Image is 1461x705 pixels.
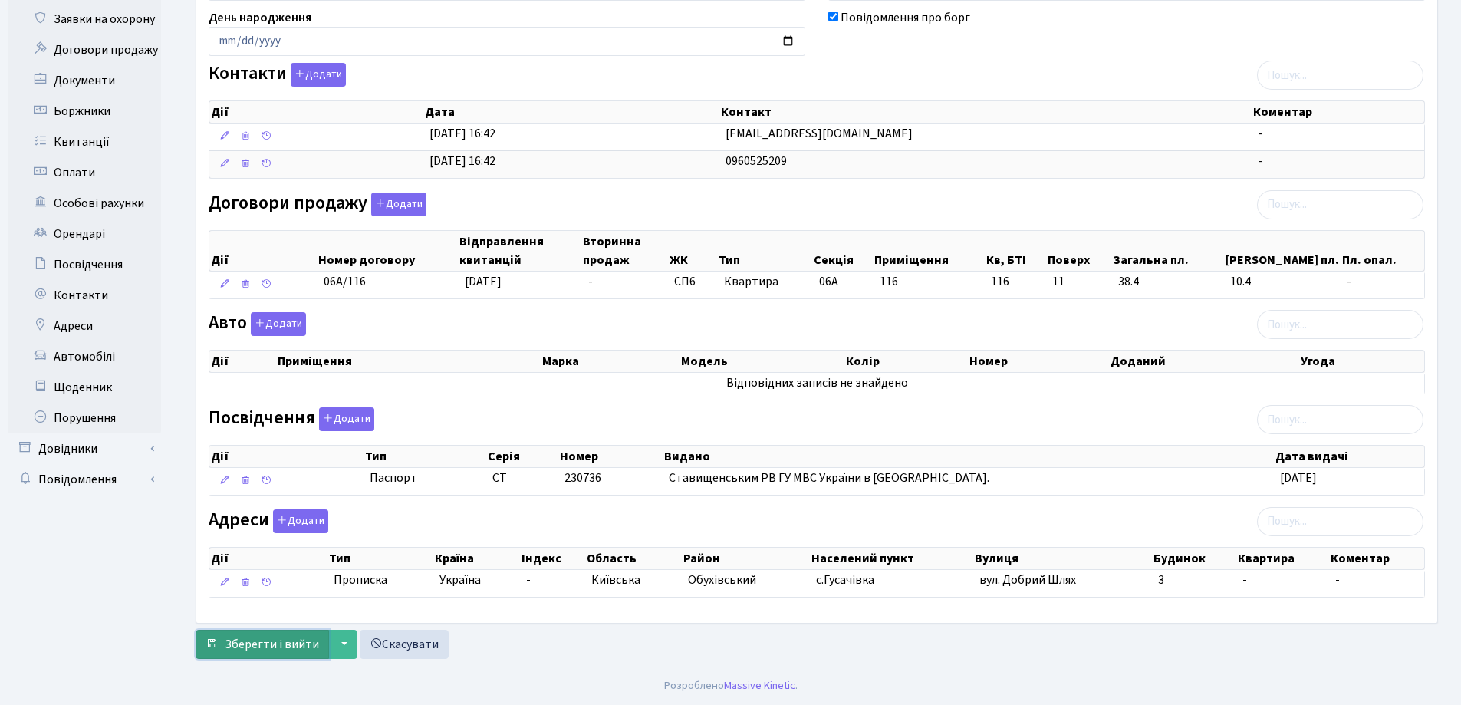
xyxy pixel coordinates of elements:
span: 230736 [564,469,601,486]
span: 116 [880,273,898,290]
span: 10.4 [1230,273,1334,291]
th: Дії [209,101,423,123]
th: Угода [1299,351,1424,372]
a: Додати [287,61,346,87]
th: Квартира [1236,548,1329,569]
th: Дії [209,548,327,569]
th: Область [585,548,682,569]
a: Оплати [8,157,161,188]
button: Авто [251,312,306,336]
th: Модель [679,351,844,372]
a: Посвідчення [8,249,161,280]
span: Прописка [334,572,387,589]
th: Дата видачі [1274,446,1424,467]
th: Номер [968,351,1109,372]
span: с.Гусачівка [816,572,874,588]
a: Порушення [8,403,161,433]
label: Посвідчення [209,407,374,431]
th: Район [682,548,810,569]
span: - [588,273,593,290]
span: СП6 [674,273,712,291]
th: Кв, БТІ [985,231,1046,271]
button: Договори продажу [371,193,426,216]
th: Колір [844,351,968,372]
th: Коментар [1329,548,1424,569]
th: Тип [717,231,811,271]
th: Тип [327,548,433,569]
label: Авто [209,312,306,336]
th: Населений пункт [810,548,973,569]
label: Контакти [209,63,346,87]
span: 3 [1158,572,1164,588]
th: Приміщення [276,351,541,372]
span: - [1258,125,1262,142]
a: Боржники [8,96,161,127]
span: - [1335,572,1340,588]
span: Київська [591,572,640,588]
th: Поверх [1046,231,1112,271]
th: Загальна пл. [1112,231,1225,271]
th: Доданий [1109,351,1300,372]
div: Розроблено . [664,677,798,694]
th: ЖК [668,231,718,271]
a: Додати [315,405,374,432]
a: Договори продажу [8,35,161,65]
span: СТ [492,469,507,486]
a: Документи [8,65,161,96]
span: - [1347,273,1418,291]
label: Адреси [209,509,328,533]
th: Секція [812,231,874,271]
th: [PERSON_NAME] пл. [1224,231,1341,271]
a: Додати [269,506,328,533]
a: Довідники [8,433,161,464]
th: Дії [209,446,364,467]
th: Країна [433,548,520,569]
button: Посвідчення [319,407,374,431]
a: Заявки на охорону [8,4,161,35]
span: [DATE] 16:42 [429,125,495,142]
th: Відправлення квитанцій [458,231,581,271]
th: Дії [209,351,276,372]
th: Тип [364,446,486,467]
th: Номер договору [317,231,459,271]
span: Зберегти і вийти [225,636,319,653]
span: [EMAIL_ADDRESS][DOMAIN_NAME] [726,125,913,142]
span: [DATE] [1280,469,1317,486]
span: [DATE] [465,273,502,290]
th: Видано [663,446,1274,467]
span: - [526,572,531,588]
span: [DATE] 16:42 [429,153,495,170]
span: Обухівський [688,572,756,588]
a: Контакти [8,280,161,311]
span: Квартира [724,273,807,291]
th: Вулиця [973,548,1152,569]
span: 06А/116 [324,273,366,290]
span: 11 [1052,273,1106,291]
input: Пошук... [1257,310,1423,339]
span: Паспорт [370,469,480,487]
input: Пошук... [1257,507,1423,536]
a: Автомобілі [8,341,161,372]
th: Індекс [520,548,585,569]
th: Будинок [1152,548,1236,569]
th: Вторинна продаж [581,231,667,271]
button: Адреси [273,509,328,533]
span: 0960525209 [726,153,787,170]
th: Приміщення [873,231,984,271]
span: 116 [991,273,1040,291]
input: Пошук... [1257,405,1423,434]
input: Пошук... [1257,61,1423,90]
a: Орендарі [8,219,161,249]
label: Повідомлення про борг [841,8,970,27]
a: Повідомлення [8,464,161,495]
a: Квитанції [8,127,161,157]
a: Особові рахунки [8,188,161,219]
span: 06А [819,273,838,290]
td: Відповідних записів не знайдено [209,373,1424,394]
th: Марка [541,351,679,372]
button: Контакти [291,63,346,87]
span: 38.4 [1118,273,1219,291]
span: - [1258,153,1262,170]
button: Зберегти і вийти [196,630,329,659]
span: - [1242,572,1247,588]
